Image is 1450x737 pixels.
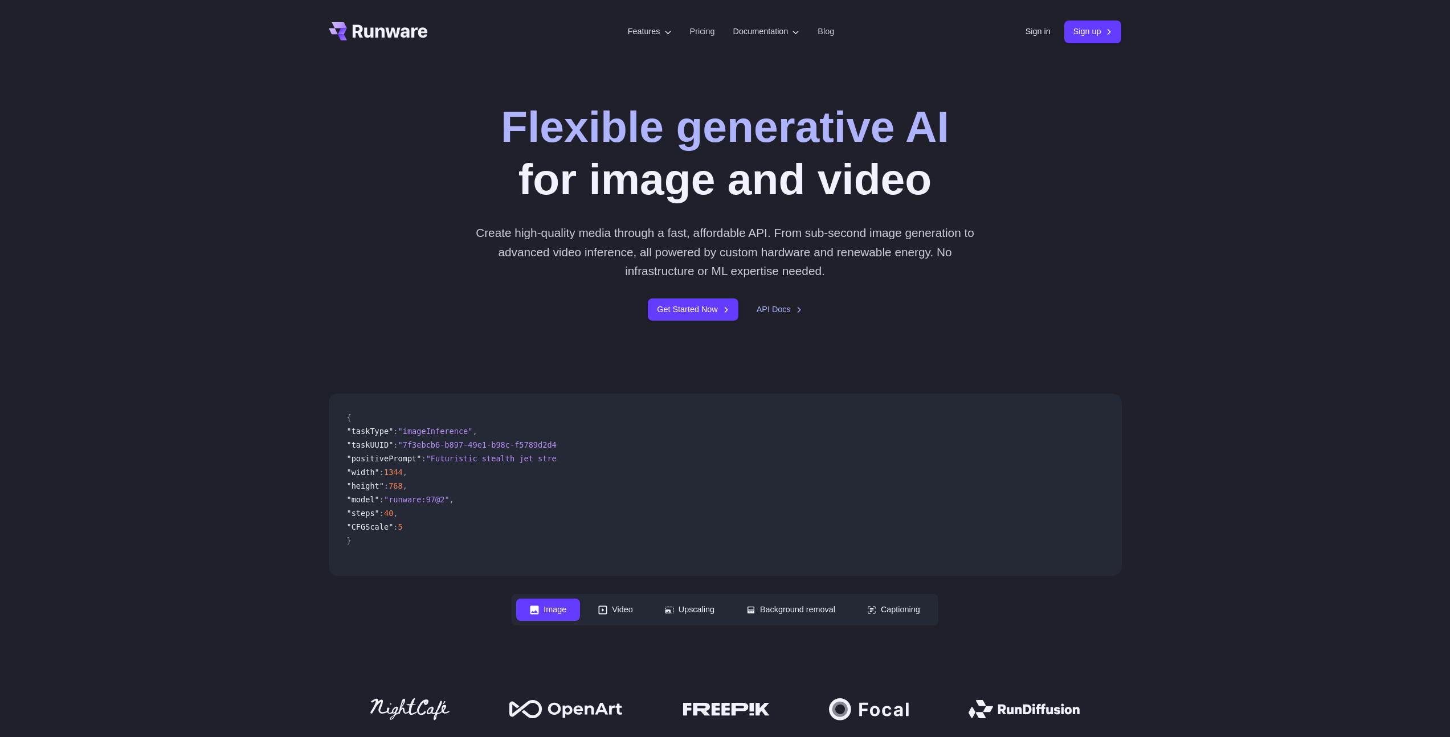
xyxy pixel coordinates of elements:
[472,427,477,436] span: ,
[398,427,473,436] span: "imageInference"
[403,468,407,477] span: ,
[628,25,672,38] label: Features
[329,22,428,40] a: Go to /
[393,509,398,518] span: ,
[347,509,379,518] span: "steps"
[1064,21,1122,43] a: Sign up
[347,481,384,490] span: "height"
[733,599,849,621] button: Background removal
[393,427,398,436] span: :
[403,481,407,490] span: ,
[733,25,800,38] label: Documentation
[347,440,394,449] span: "taskUUID"
[450,495,454,504] span: ,
[347,413,352,422] span: {
[384,509,393,518] span: 40
[384,468,403,477] span: 1344
[379,509,384,518] span: :
[384,495,450,504] span: "runware:97@2"
[426,454,851,463] span: "Futuristic stealth jet streaking through a neon-lit cityscape with glowing purple exhaust"
[393,440,398,449] span: :
[818,25,834,38] a: Blog
[690,25,715,38] a: Pricing
[421,454,426,463] span: :
[379,495,384,504] span: :
[501,100,949,205] h1: for image and video
[398,440,575,449] span: "7f3ebcb6-b897-49e1-b98c-f5789d2d40d7"
[347,468,379,477] span: "width"
[648,298,738,321] a: Get Started Now
[398,522,403,531] span: 5
[347,427,394,436] span: "taskType"
[347,536,352,545] span: }
[471,223,979,280] p: Create high-quality media through a fast, affordable API. From sub-second image generation to adv...
[347,495,379,504] span: "model"
[1026,25,1051,38] a: Sign in
[651,599,728,621] button: Upscaling
[757,303,802,316] a: API Docs
[379,468,384,477] span: :
[347,454,422,463] span: "positivePrompt"
[501,102,949,151] strong: Flexible generative AI
[347,522,394,531] span: "CFGScale"
[384,481,389,490] span: :
[853,599,934,621] button: Captioning
[516,599,580,621] button: Image
[389,481,403,490] span: 768
[393,522,398,531] span: :
[585,599,647,621] button: Video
